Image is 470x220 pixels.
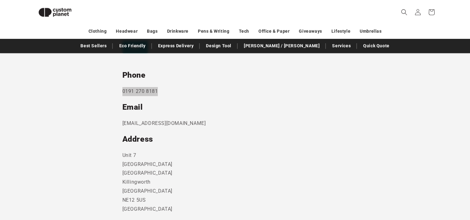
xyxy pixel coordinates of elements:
a: Express Delivery [155,40,197,51]
a: Giveaways [299,26,322,37]
a: Bags [147,26,157,37]
a: Quick Quote [360,40,393,51]
h2: Address [122,134,348,144]
iframe: Chat Widget [366,153,470,220]
a: Headwear [116,26,138,37]
a: [PERSON_NAME] / [PERSON_NAME] [241,40,323,51]
h2: Email [122,102,348,112]
a: Clothing [89,26,107,37]
a: Pens & Writing [198,26,229,37]
img: Custom Planet [33,2,77,22]
a: Lifestyle [331,26,350,37]
a: Design Tool [203,40,235,51]
a: Eco Friendly [116,40,148,51]
a: Tech [239,26,249,37]
a: Best Sellers [77,40,110,51]
a: Office & Paper [258,26,290,37]
p: [EMAIL_ADDRESS][DOMAIN_NAME] [122,119,348,128]
p: Unit 7 [GEOGRAPHIC_DATA] [GEOGRAPHIC_DATA] Killingworth [GEOGRAPHIC_DATA] NE12 5US [GEOGRAPHIC_DATA] [122,151,348,214]
summary: Search [397,5,411,19]
h2: Phone [122,70,348,80]
a: Umbrellas [360,26,381,37]
a: Services [329,40,354,51]
p: 0191 270 8181 [122,87,348,96]
a: Drinkware [167,26,189,37]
